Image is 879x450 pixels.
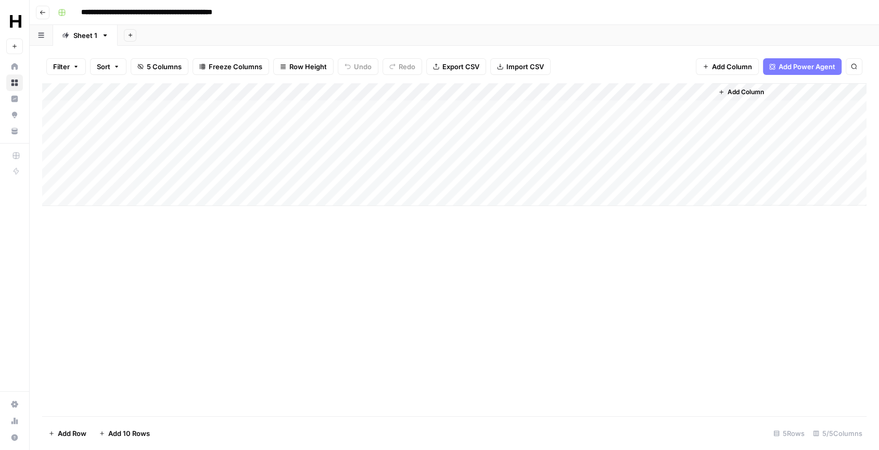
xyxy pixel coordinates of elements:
[763,58,842,75] button: Add Power Agent
[6,74,23,91] a: Browse
[6,58,23,75] a: Home
[6,413,23,429] a: Usage
[338,58,378,75] button: Undo
[6,12,25,31] img: HealthJob Logo
[714,85,768,99] button: Add Column
[6,107,23,123] a: Opportunities
[53,25,118,46] a: Sheet 1
[769,425,809,442] div: 5 Rows
[712,61,752,72] span: Add Column
[273,58,334,75] button: Row Height
[93,425,156,442] button: Add 10 Rows
[131,58,188,75] button: 5 Columns
[147,61,182,72] span: 5 Columns
[6,8,23,34] button: Workspace: HealthJob
[809,425,867,442] div: 5/5 Columns
[6,123,23,139] a: Your Data
[490,58,551,75] button: Import CSV
[6,91,23,107] a: Insights
[90,58,126,75] button: Sort
[58,428,86,439] span: Add Row
[779,61,835,72] span: Add Power Agent
[696,58,759,75] button: Add Column
[383,58,422,75] button: Redo
[108,428,150,439] span: Add 10 Rows
[53,61,70,72] span: Filter
[73,30,97,41] div: Sheet 1
[46,58,86,75] button: Filter
[399,61,415,72] span: Redo
[289,61,327,72] span: Row Height
[97,61,110,72] span: Sort
[426,58,486,75] button: Export CSV
[354,61,372,72] span: Undo
[209,61,262,72] span: Freeze Columns
[442,61,479,72] span: Export CSV
[42,425,93,442] button: Add Row
[6,396,23,413] a: Settings
[728,87,764,97] span: Add Column
[506,61,544,72] span: Import CSV
[193,58,269,75] button: Freeze Columns
[6,429,23,446] button: Help + Support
